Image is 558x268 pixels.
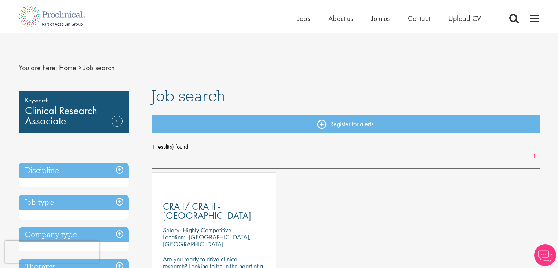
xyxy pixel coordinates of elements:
a: Join us [371,14,390,23]
a: 1 [529,152,540,161]
span: Location: [163,233,185,241]
a: Upload CV [448,14,481,23]
span: Salary [163,226,179,234]
a: breadcrumb link [59,63,76,72]
span: Job search [152,86,225,106]
span: Job search [84,63,114,72]
h3: Job type [19,195,129,210]
a: About us [328,14,353,23]
a: Register for alerts [152,115,540,133]
h3: Company type [19,227,129,243]
span: > [78,63,82,72]
span: Keyword: [25,95,123,105]
h3: Discipline [19,163,129,178]
p: Highly Competitive [183,226,231,234]
iframe: reCAPTCHA [5,241,99,263]
div: Clinical Research Associate [19,91,129,133]
span: You are here: [19,63,57,72]
span: 1 result(s) found [152,141,540,152]
span: CRA I/ CRA II - [GEOGRAPHIC_DATA] [163,200,251,222]
a: Jobs [298,14,310,23]
a: CRA I/ CRA II - [GEOGRAPHIC_DATA] [163,202,265,220]
p: [GEOGRAPHIC_DATA], [GEOGRAPHIC_DATA] [163,233,251,248]
a: Contact [408,14,430,23]
a: Remove [112,116,123,137]
img: Chatbot [534,244,556,266]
